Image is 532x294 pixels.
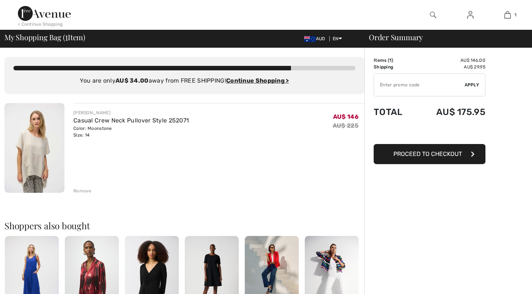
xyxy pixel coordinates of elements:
[374,125,485,141] iframe: PayPal
[374,64,415,70] td: Shipping
[389,58,392,63] span: 1
[73,188,92,194] div: Remove
[465,82,479,88] span: Apply
[467,10,474,19] img: My Info
[489,10,526,19] a: 1
[4,103,64,193] img: Casual Crew Neck Pullover Style 252071
[226,77,289,84] a: Continue Shopping >
[374,144,485,164] button: Proceed to Checkout
[18,6,71,21] img: 1ère Avenue
[504,10,511,19] img: My Bag
[73,109,189,116] div: [PERSON_NAME]
[374,74,465,96] input: Promo code
[304,36,328,41] span: AUD
[393,150,462,157] span: Proceed to Checkout
[415,57,485,64] td: AU$ 146.00
[360,33,528,41] div: Order Summary
[415,64,485,70] td: AU$ 29.95
[4,221,364,230] h2: Shoppers also bought
[374,57,415,64] td: Items ( )
[333,113,358,120] span: AU$ 146
[415,99,485,125] td: AU$ 175.95
[333,36,342,41] span: EN
[73,125,189,138] div: Color: Moonstone Size: 14
[4,33,85,41] span: My Shopping Bag ( Item)
[18,21,63,28] div: < Continue Shopping
[115,77,149,84] strong: AU$ 34.00
[461,10,479,20] a: Sign In
[514,12,516,18] span: 1
[73,117,189,124] a: Casual Crew Neck Pullover Style 252071
[333,122,358,129] s: AU$ 225
[13,76,355,85] div: You are only away from FREE SHIPPING!
[65,32,68,41] span: 1
[430,10,436,19] img: search the website
[304,36,316,42] img: Australian Dollar
[374,99,415,125] td: Total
